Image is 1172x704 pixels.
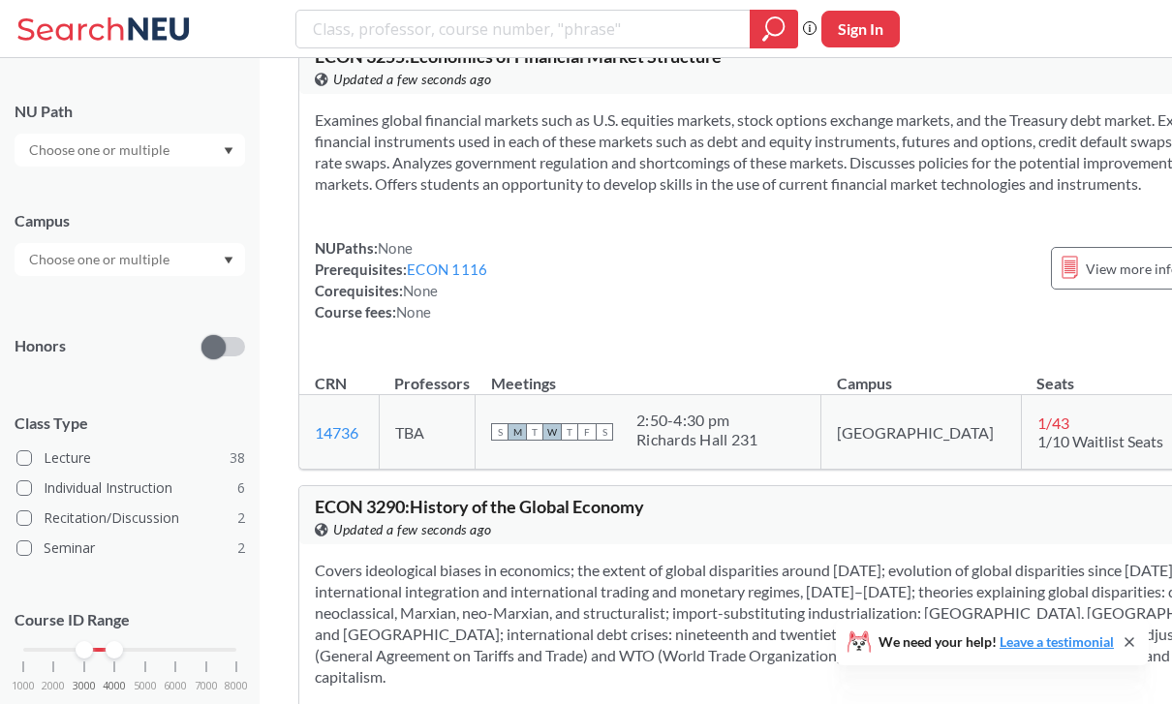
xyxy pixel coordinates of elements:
[315,373,347,394] div: CRN
[821,395,1022,470] td: [GEOGRAPHIC_DATA]
[509,423,526,441] span: M
[237,537,245,559] span: 2
[19,248,182,271] input: Choose one or multiple
[15,134,245,167] div: Dropdown arrow
[1000,633,1114,650] a: Leave a testimonial
[315,496,644,517] span: ECON 3290 : History of the Global Economy
[879,635,1114,649] span: We need your help!
[491,423,509,441] span: S
[15,413,245,434] span: Class Type
[15,101,245,122] div: NU Path
[561,423,578,441] span: T
[15,243,245,276] div: Dropdown arrow
[225,681,248,691] span: 8000
[315,237,487,322] div: NUPaths: Prerequisites: Corequisites: Course fees:
[15,210,245,231] div: Campus
[578,423,596,441] span: F
[15,609,245,631] p: Course ID Range
[821,353,1022,395] th: Campus
[396,303,431,321] span: None
[134,681,157,691] span: 5000
[230,447,245,469] span: 38
[15,335,66,357] p: Honors
[1037,432,1163,450] span: 1/10 Waitlist Seats
[315,423,358,442] a: 14736
[333,519,492,540] span: Updated a few seconds ago
[379,395,476,470] td: TBA
[311,13,736,46] input: Class, professor, course number, "phrase"
[16,475,245,501] label: Individual Instruction
[42,681,65,691] span: 2000
[224,147,233,155] svg: Dropdown arrow
[19,138,182,162] input: Choose one or multiple
[378,239,413,257] span: None
[379,353,476,395] th: Professors
[636,411,757,430] div: 2:50 - 4:30 pm
[237,477,245,499] span: 6
[596,423,613,441] span: S
[333,69,492,90] span: Updated a few seconds ago
[476,353,821,395] th: Meetings
[103,681,126,691] span: 4000
[224,257,233,264] svg: Dropdown arrow
[526,423,543,441] span: T
[750,10,798,48] div: magnifying glass
[821,11,900,47] button: Sign In
[16,505,245,531] label: Recitation/Discussion
[403,282,438,299] span: None
[407,260,487,278] a: ECON 1116
[73,681,96,691] span: 3000
[237,507,245,529] span: 2
[16,445,245,471] label: Lecture
[1037,413,1069,432] span: 1 / 43
[195,681,218,691] span: 7000
[636,430,757,449] div: Richards Hall 231
[164,681,187,691] span: 6000
[16,536,245,561] label: Seminar
[12,681,35,691] span: 1000
[762,15,786,43] svg: magnifying glass
[543,423,561,441] span: W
